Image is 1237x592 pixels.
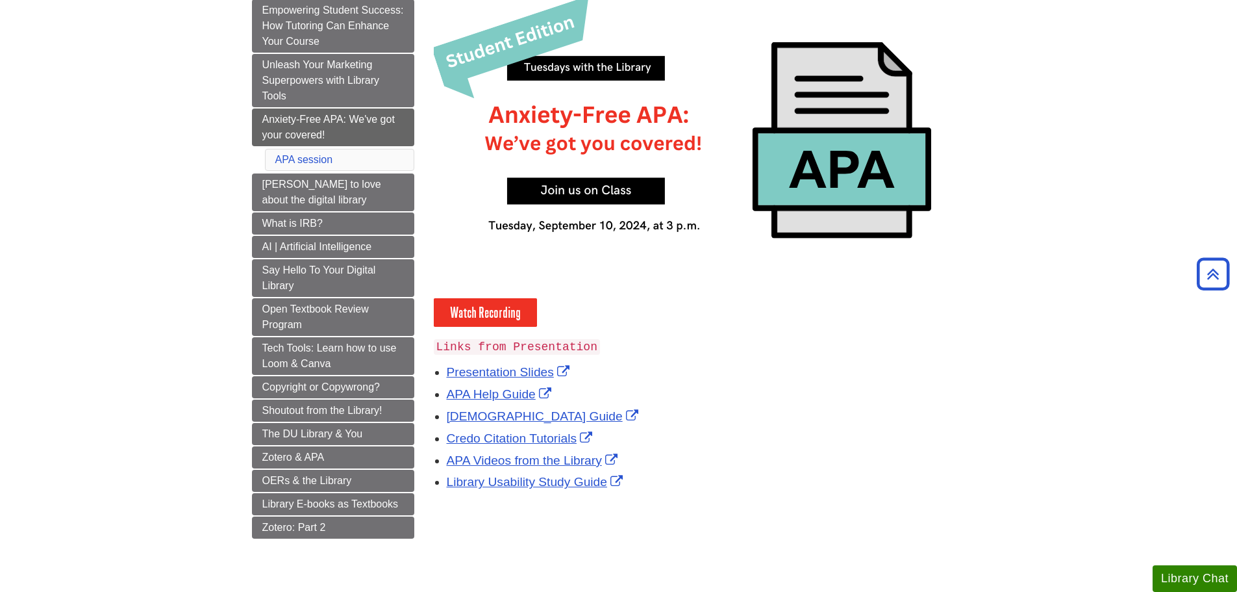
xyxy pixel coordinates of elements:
[252,470,414,492] a: OERs & the Library
[252,423,414,445] a: The DU Library & You
[447,431,596,445] a: Link opens in new window
[1192,265,1234,283] a: Back to Top
[252,400,414,422] a: Shoutout from the Library!
[252,259,414,297] a: Say Hello To Your Digital Library
[252,376,414,398] a: Copyright or Copywrong?
[447,387,555,401] a: Link opens in new window
[275,154,333,165] a: APA session
[252,54,414,107] a: Unleash Your Marketing Superpowers with Library Tools
[252,109,414,146] a: Anxiety-Free APA: We've got your covered!
[252,493,414,515] a: Library E-books as Textbooks
[447,454,621,467] a: Link opens in new window
[447,365,573,379] a: Link opens in new window
[434,339,600,355] code: Links from Presentation
[252,212,414,235] a: What is IRB?
[252,446,414,469] a: Zotero & APA
[252,174,414,211] a: [PERSON_NAME] to love about the digital library
[252,517,414,539] a: Zotero: Part 2
[252,337,414,375] a: Tech Tools: Learn how to use Loom & Canva
[434,298,537,327] a: Watch Recording
[252,298,414,336] a: Open Textbook Review Program
[252,236,414,258] a: AI | Artificial Intelligence
[1153,565,1237,592] button: Library Chat
[447,409,642,423] a: Link opens in new window
[447,475,626,489] a: Link opens in new window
